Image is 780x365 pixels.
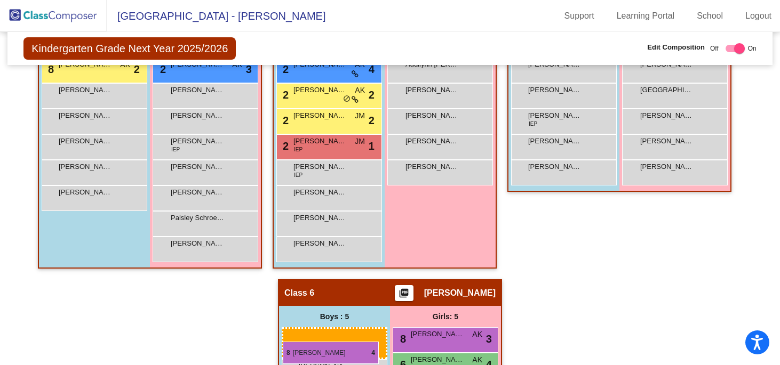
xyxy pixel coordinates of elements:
span: 1 [369,138,375,154]
span: AK [472,329,482,340]
span: 2 [134,61,140,77]
span: 8 [45,63,54,75]
span: [PERSON_NAME] [171,136,224,147]
a: Learning Portal [608,7,683,25]
span: 2 [280,115,289,126]
button: Print Students Details [395,285,413,301]
span: On [748,44,757,53]
span: JM [355,136,365,147]
span: [PERSON_NAME] [293,161,347,172]
span: 4 [369,61,375,77]
span: [PERSON_NAME] [59,136,112,147]
span: IEP [294,145,303,153]
span: [PERSON_NAME] [171,238,224,249]
a: Support [556,7,603,25]
span: 2 [280,89,289,101]
span: [PERSON_NAME] [405,110,459,121]
span: [PERSON_NAME] [293,85,347,95]
span: do_not_disturb_alt [343,95,351,103]
span: [PERSON_NAME] [424,288,496,298]
span: [PERSON_NAME] [293,213,347,223]
span: [PERSON_NAME] [405,136,459,147]
span: [PERSON_NAME] [293,136,347,147]
span: [PERSON_NAME] [59,161,112,172]
span: 3 [486,331,492,347]
span: [GEOGRAPHIC_DATA] [640,85,694,95]
span: [PERSON_NAME] [528,161,582,172]
span: [PERSON_NAME] [411,354,464,365]
span: 8 [397,333,406,345]
span: [PERSON_NAME] [640,136,694,147]
span: [PERSON_NAME] [528,110,582,121]
span: 2 [280,140,289,152]
span: [PERSON_NAME] [293,238,347,249]
span: [PERSON_NAME] [171,110,224,121]
span: [PERSON_NAME] [640,161,694,172]
span: [PERSON_NAME] [293,110,347,121]
span: Edit Composition [647,42,705,53]
span: IEP [171,145,180,153]
span: [PERSON_NAME] [405,85,459,95]
span: Paisley Schroenghamer [171,213,224,223]
span: 2 [157,63,166,75]
span: [PERSON_NAME] [59,85,112,95]
span: IEP [294,171,303,179]
div: Girls: 5 [390,306,501,327]
span: Off [710,44,719,53]
span: JM [355,110,365,121]
span: [PERSON_NAME] [59,187,112,198]
span: [PERSON_NAME] [293,187,347,198]
span: [PERSON_NAME] [405,161,459,172]
span: 2 [369,87,375,103]
div: Boys : 5 [279,306,390,327]
span: [PERSON_NAME] [528,136,582,147]
span: AK [355,85,365,96]
span: [PERSON_NAME] [171,187,224,198]
span: 2 [369,112,375,128]
mat-icon: picture_as_pdf [397,288,410,303]
span: [PERSON_NAME] [528,85,582,95]
span: 3 [246,61,252,77]
span: [PERSON_NAME] [640,110,694,121]
span: Class 6 [284,288,314,298]
span: [PERSON_NAME] [59,110,112,121]
span: [GEOGRAPHIC_DATA] - [PERSON_NAME] [107,7,325,25]
span: [PERSON_NAME] [171,161,224,172]
span: IEP [529,120,537,128]
a: School [688,7,731,25]
span: 2 [280,63,289,75]
span: Kindergarten Grade Next Year 2025/2026 [23,37,236,60]
span: [PERSON_NAME] [411,329,464,339]
span: [PERSON_NAME] [171,85,224,95]
a: Logout [737,7,780,25]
